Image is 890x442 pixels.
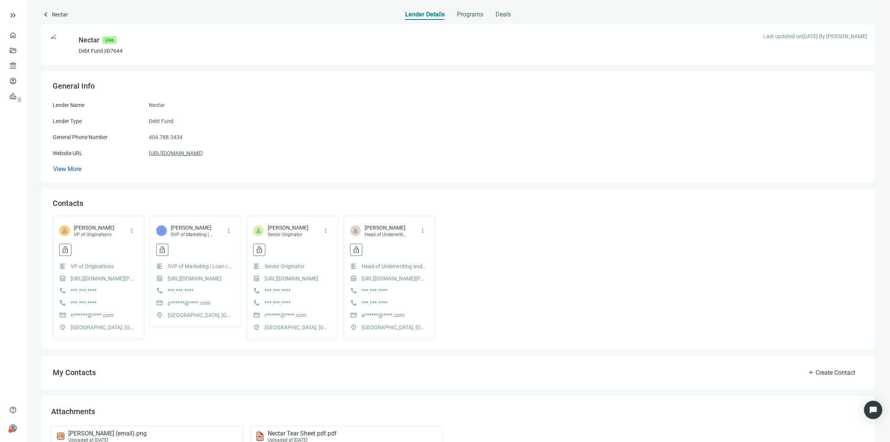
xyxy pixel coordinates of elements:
[149,133,183,141] span: 404.788.3434
[405,11,445,18] span: Lender Details
[265,323,330,332] span: [GEOGRAPHIC_DATA], [GEOGRAPHIC_DATA]
[156,312,163,319] span: location_on
[225,227,232,234] span: more_vert
[223,225,235,237] button: more_vert
[763,32,867,40] span: Last updated on [DATE] By [PERSON_NAME]
[9,424,17,432] span: person
[496,11,511,18] span: Deals
[53,81,95,91] span: General Info
[41,10,50,20] a: keyboard_arrow_left
[350,324,357,331] span: location_on
[59,287,66,294] span: call
[171,232,215,238] span: SVP of Marketing | Loan requests
[59,244,71,256] button: lock_open
[126,225,138,237] button: more_vert
[53,134,108,140] span: General Phone Number
[128,227,135,234] span: more_vert
[71,262,114,270] span: VP of Originations
[419,227,426,234] span: more_vert
[74,232,115,238] span: VP of Originations
[352,246,360,254] span: lock_open
[79,47,123,55] p: Debt Fund | ID 7644
[59,312,66,319] span: mail
[417,225,429,237] button: more_vert
[253,287,260,294] span: call
[350,312,357,319] span: mail
[320,225,332,237] button: more_vert
[51,407,95,416] span: Attachments
[158,246,166,254] span: lock_open
[268,224,309,232] span: [PERSON_NAME]
[41,10,50,19] span: keyboard_arrow_left
[268,430,337,437] span: Nectar Tear Sheet pdf.pdf
[265,262,305,270] span: Senior Originator
[350,244,362,256] button: lock_open
[168,274,221,283] a: [URL][DOMAIN_NAME]
[102,36,116,44] span: Live
[265,274,318,283] a: [URL][DOMAIN_NAME]
[8,11,18,20] button: keyboard_double_arrow_right
[365,232,409,238] span: Head of Underwriting and Credit
[156,300,163,306] span: mail
[168,311,233,319] span: [GEOGRAPHIC_DATA], [GEOGRAPHIC_DATA]
[156,263,163,270] span: format_align_left
[362,274,426,283] a: [URL][DOMAIN_NAME][PERSON_NAME]
[253,300,260,306] span: call
[171,224,215,232] span: [PERSON_NAME]
[158,227,165,234] span: person
[253,324,260,331] span: location_on
[253,244,265,256] button: lock_open
[255,227,262,234] span: person
[149,117,173,125] span: Debt Fund
[53,165,81,173] span: View More
[457,11,483,18] span: Programs
[79,35,99,45] div: Nectar
[156,244,168,256] button: lock_open
[61,227,68,234] span: person
[59,324,66,331] span: location_on
[59,300,66,306] span: call
[53,199,83,208] span: Contacts
[71,323,136,332] span: [GEOGRAPHIC_DATA], [GEOGRAPHIC_DATA]
[53,150,82,156] span: Website URL
[9,406,17,414] span: help
[53,102,84,108] span: Lender Name
[800,365,863,380] button: addCreate Contact
[816,369,855,376] span: Create Contact
[350,300,357,306] span: call
[350,287,357,294] span: call
[52,10,68,20] span: Nectar
[253,263,260,270] span: format_align_left
[71,274,136,283] a: [URL][DOMAIN_NAME][PERSON_NAME]
[53,118,82,124] span: Lender Type
[362,262,426,270] span: Head of Underwriting and Credit
[61,246,69,254] span: lock_open
[253,312,260,319] span: mail
[156,287,163,294] span: call
[350,263,357,270] span: format_align_left
[49,32,74,57] img: 23b134c1-045c-4559-a386-f50bfd5724c0
[168,262,233,270] span: SVP of Marketing | Loan requests
[68,430,147,437] span: [PERSON_NAME] (email).png
[149,149,203,157] a: [URL][DOMAIN_NAME]
[53,368,96,377] span: My Contacts
[53,165,82,173] button: View More
[59,263,66,270] span: format_align_left
[864,401,882,419] div: Open Intercom Messenger
[322,227,329,234] span: more_vert
[352,227,359,234] span: person
[149,101,165,109] span: Nectar
[74,224,115,232] span: [PERSON_NAME]
[255,246,263,254] span: lock_open
[268,232,309,238] span: Senior Originator
[808,369,814,376] span: add
[365,224,409,232] span: [PERSON_NAME]
[362,323,426,332] span: [GEOGRAPHIC_DATA], [GEOGRAPHIC_DATA]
